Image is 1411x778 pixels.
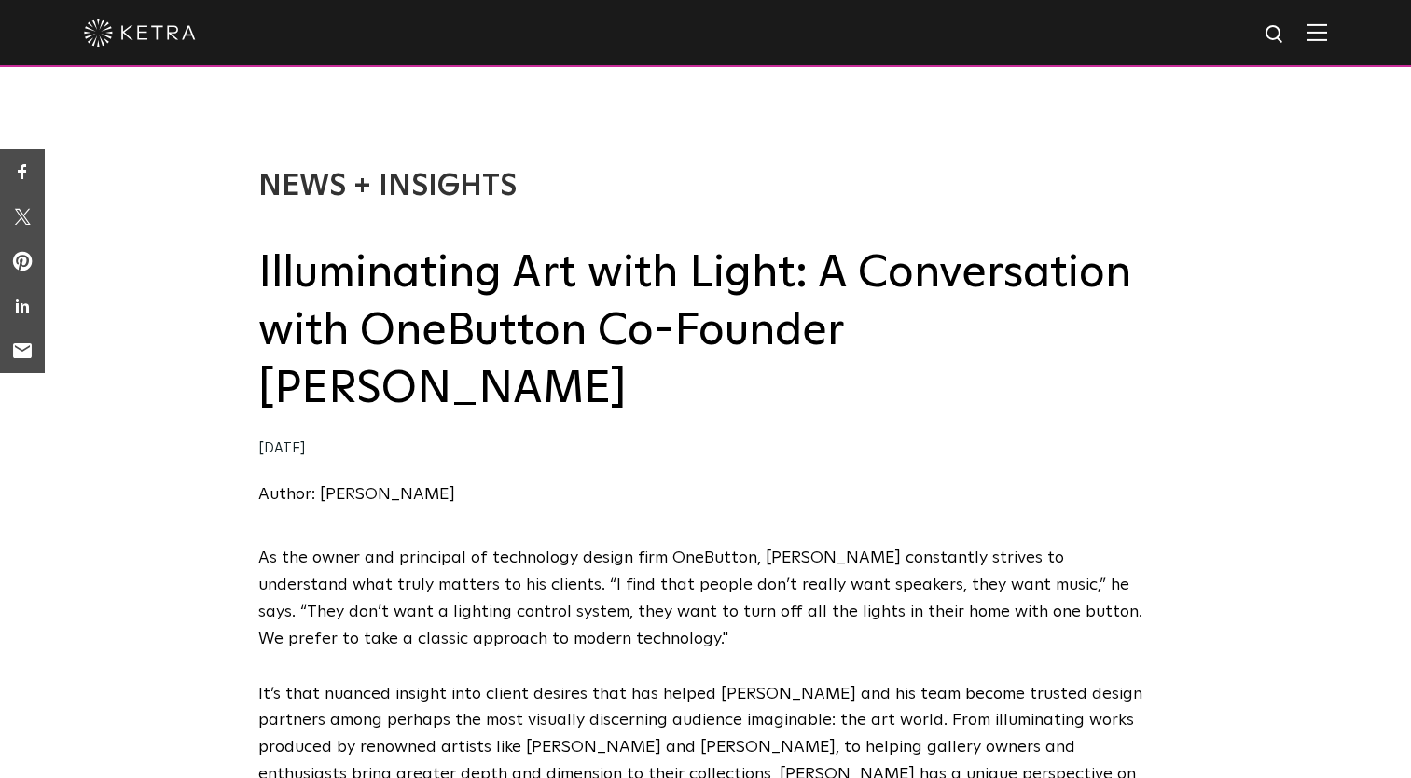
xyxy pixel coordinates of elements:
a: Author: [PERSON_NAME] [258,486,455,503]
p: As the owner and principal of technology design firm OneButton, [PERSON_NAME] constantly strives ... [258,545,1154,652]
h2: Illuminating Art with Light: A Conversation with OneButton Co-Founder [PERSON_NAME] [258,244,1154,419]
img: Hamburger%20Nav.svg [1307,23,1327,41]
img: search icon [1264,23,1287,47]
a: News + Insights [258,172,517,201]
img: ketra-logo-2019-white [84,19,196,47]
div: [DATE] [258,436,1154,463]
